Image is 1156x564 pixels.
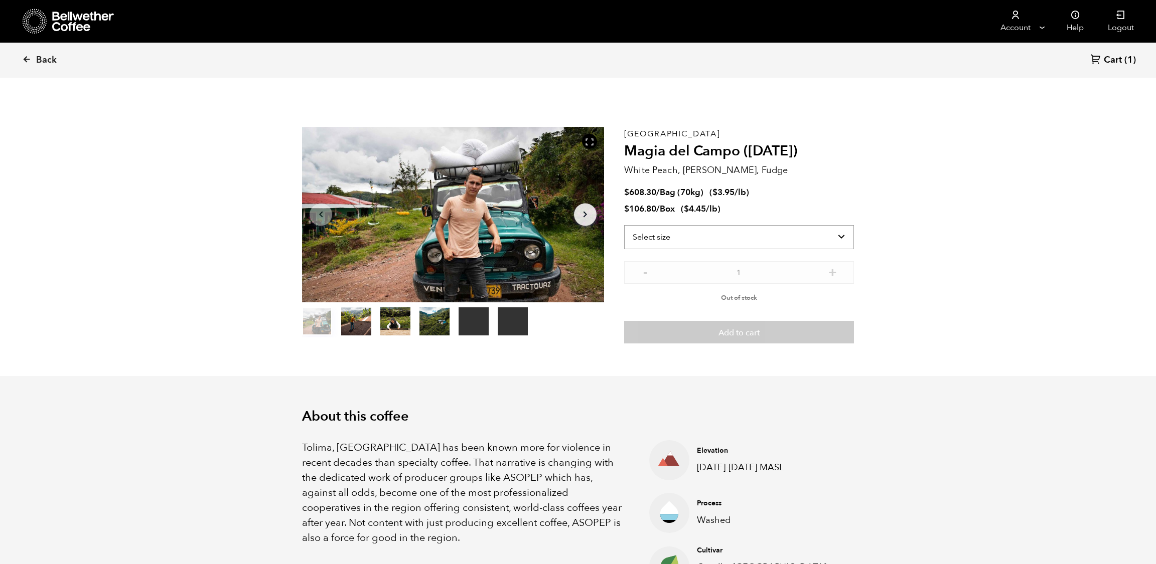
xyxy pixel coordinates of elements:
[681,203,720,215] span: ( )
[697,545,838,555] h4: Cultivar
[624,186,656,198] bdi: 608.30
[697,498,838,508] h4: Process
[709,186,749,198] span: ( )
[624,203,656,215] bdi: 106.80
[1091,54,1136,67] a: Cart (1)
[721,293,757,302] span: Out of stock
[624,186,629,198] span: $
[697,461,838,474] p: [DATE]-[DATE] MASL
[656,186,660,198] span: /
[624,143,854,160] h2: Magia del Campo ([DATE])
[660,203,675,215] span: Box
[302,409,854,425] h2: About this coffee
[624,163,854,177] p: White Peach, [PERSON_NAME], Fudge
[656,203,660,215] span: /
[36,54,57,66] span: Back
[660,186,703,198] span: Bag (70kg)
[624,203,629,215] span: $
[826,266,839,276] button: +
[735,186,746,198] span: /lb
[697,446,838,456] h4: Elevation
[684,203,689,215] span: $
[712,186,717,198] span: $
[498,307,528,335] video: Your browser does not support the video tag.
[1104,54,1122,66] span: Cart
[459,307,489,335] video: Your browser does not support the video tag.
[624,321,854,344] button: Add to cart
[712,186,735,198] bdi: 3.95
[706,203,717,215] span: /lb
[684,203,706,215] bdi: 4.45
[639,266,652,276] button: -
[302,440,624,545] p: Tolima, [GEOGRAPHIC_DATA] has been known more for violence in recent decades than specialty coffe...
[697,513,838,527] p: Washed
[1124,54,1136,66] span: (1)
